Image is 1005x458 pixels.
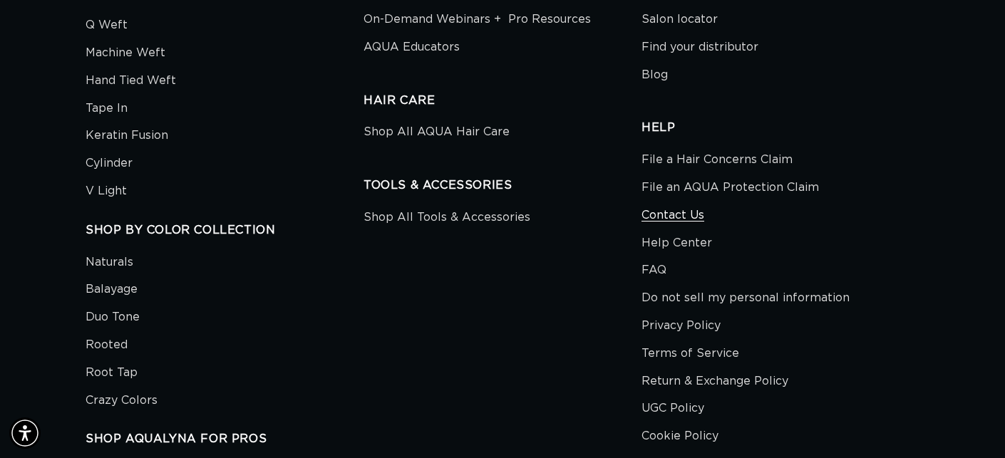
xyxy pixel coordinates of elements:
h2: TOOLS & ACCESSORIES [364,178,641,193]
h2: SHOP AQUALYNA FOR PROS [86,432,364,447]
a: FAQ [641,256,666,284]
a: Help Center [641,229,712,257]
a: Blog [641,61,668,89]
a: Root Tap [86,359,138,387]
a: Return & Exchange Policy [641,368,788,395]
h2: HAIR CARE [364,93,641,108]
a: Keratin Fusion [86,122,168,150]
div: Accessibility Menu [9,417,41,449]
a: Shop All AQUA Hair Care [364,122,510,146]
a: Rooted [86,331,128,359]
a: Duo Tone [86,303,140,331]
a: UGC Policy [641,395,704,422]
a: Privacy Policy [641,312,721,340]
h2: SHOP BY COLOR COLLECTION [86,223,364,238]
a: File a Hair Concerns Claim [641,150,793,174]
a: Tape In [86,95,128,123]
a: Balayage [86,276,138,303]
a: Q Weft [86,15,128,39]
a: Find your distributor [641,33,758,61]
a: Cylinder [86,150,133,177]
a: AQUA Educators [364,33,460,61]
a: Crazy Colors [86,387,158,415]
a: Terms of Service [641,340,739,368]
a: On-Demand Webinars + Pro Resources [364,6,591,33]
a: Contact Us [641,202,704,229]
a: Machine Weft [86,39,165,67]
a: Hand Tied Weft [86,67,176,95]
a: Salon locator [641,6,718,33]
a: Naturals [86,252,133,276]
h2: HELP [641,120,919,135]
iframe: Chat Widget [934,390,1005,458]
a: Shop All Tools & Accessories [364,207,530,231]
a: Do not sell my personal information [641,284,850,312]
a: File an AQUA Protection Claim [641,174,819,202]
a: V Light [86,177,127,205]
a: Cookie Policy [641,422,718,450]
